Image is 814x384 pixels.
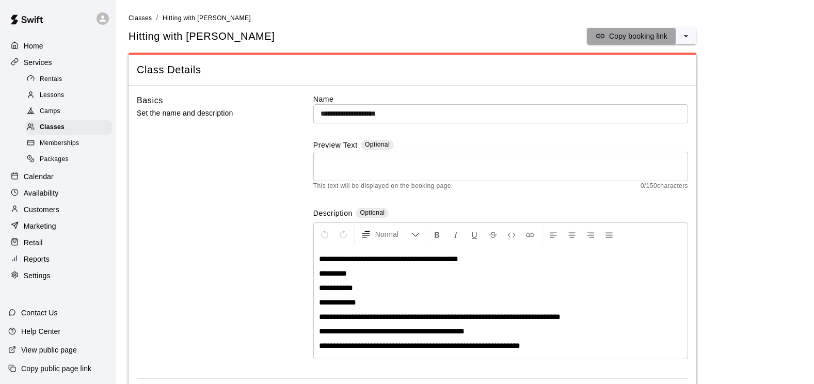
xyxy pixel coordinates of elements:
label: Name [313,94,688,104]
h5: Hitting with [PERSON_NAME] [129,29,275,43]
button: Format Underline [466,225,483,244]
div: Packages [25,152,112,167]
button: Format Strikethrough [484,225,502,244]
a: Settings [8,268,108,283]
a: Classes [129,13,152,22]
button: Insert Code [503,225,520,244]
p: Copy public page link [21,363,91,374]
p: Services [24,57,52,68]
a: Memberships [25,136,116,152]
a: Lessons [25,87,116,103]
button: Format Bold [428,225,446,244]
a: Home [8,38,108,54]
button: Copy booking link [587,28,676,44]
span: Normal [375,229,411,239]
p: Availability [24,188,59,198]
p: View public page [21,345,77,355]
p: Help Center [21,326,60,337]
span: Memberships [40,138,79,149]
p: Calendar [24,171,54,182]
a: Classes [25,120,116,136]
a: Rentals [25,71,116,87]
button: Justify Align [600,225,618,244]
span: Hitting with [PERSON_NAME] [163,14,251,22]
div: Classes [25,120,112,135]
li: / [156,12,158,23]
button: Right Align [582,225,599,244]
a: Availability [8,185,108,201]
div: Camps [25,104,112,119]
nav: breadcrumb [129,12,802,24]
div: Memberships [25,136,112,151]
span: Lessons [40,90,65,101]
span: Camps [40,106,60,117]
span: Classes [129,14,152,22]
p: Marketing [24,221,56,231]
a: Packages [25,152,116,168]
label: Preview Text [313,140,358,152]
p: Customers [24,204,59,215]
button: Format Italics [447,225,465,244]
p: Settings [24,270,51,281]
a: Calendar [8,169,108,184]
a: Customers [8,202,108,217]
span: This text will be displayed on the booking page. [313,181,453,191]
a: Camps [25,104,116,120]
div: Lessons [25,88,112,103]
a: Services [8,55,108,70]
button: select merge strategy [676,28,696,44]
span: 0 / 150 characters [641,181,688,191]
span: Classes [40,122,65,133]
p: Copy booking link [609,31,667,41]
a: Retail [8,235,108,250]
label: Description [313,208,353,220]
span: Packages [40,154,69,165]
p: Home [24,41,43,51]
div: Rentals [25,72,112,87]
button: Left Align [545,225,562,244]
div: split button [587,28,696,44]
span: Optional [365,141,390,148]
button: Formatting Options [357,225,424,244]
a: Marketing [8,218,108,234]
button: Center Align [563,225,581,244]
p: Reports [24,254,50,264]
a: Reports [8,251,108,267]
button: Insert Link [521,225,539,244]
span: Class Details [137,63,688,77]
p: Set the name and description [137,107,280,120]
span: Rentals [40,74,62,85]
h6: Basics [137,94,163,107]
button: Redo [334,225,352,244]
p: Retail [24,237,43,248]
span: Optional [360,209,385,216]
button: Undo [316,225,333,244]
p: Contact Us [21,308,58,318]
